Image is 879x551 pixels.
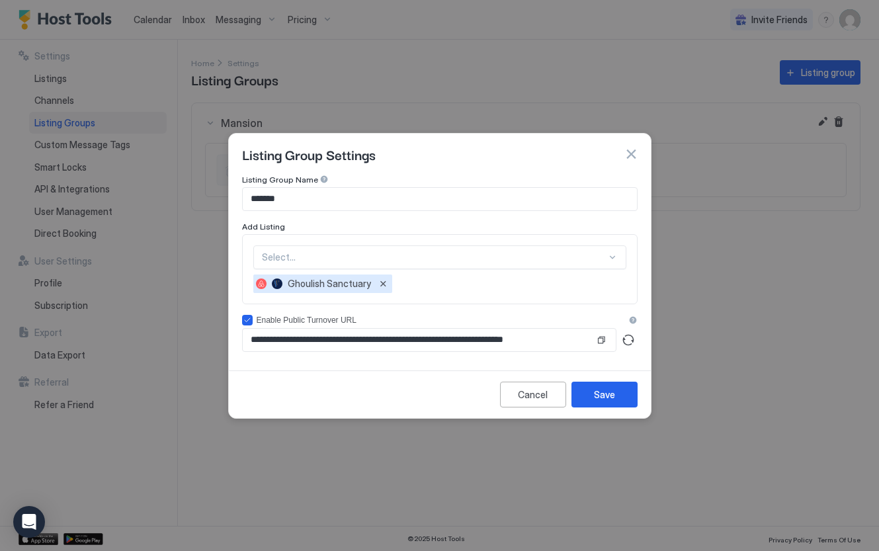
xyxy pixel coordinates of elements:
div: Save [594,388,615,402]
input: Input Field [243,329,595,351]
span: Ghoulish Sanctuary [288,278,371,290]
span: Listing Group Settings [242,144,376,164]
button: Cancel [500,382,566,407]
button: Generate turnover URL [619,331,638,349]
div: Enable Public Turnover URL [257,316,624,325]
span: Add Listing [242,222,285,232]
input: Input Field [243,188,637,210]
div: Open Intercom Messenger [13,506,45,538]
div: accessCode [242,315,638,325]
button: Copy [595,333,608,347]
button: Save [571,382,638,407]
span: Listing Group Name [242,175,318,185]
button: Remove [376,277,390,290]
div: Cancel [518,388,548,402]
